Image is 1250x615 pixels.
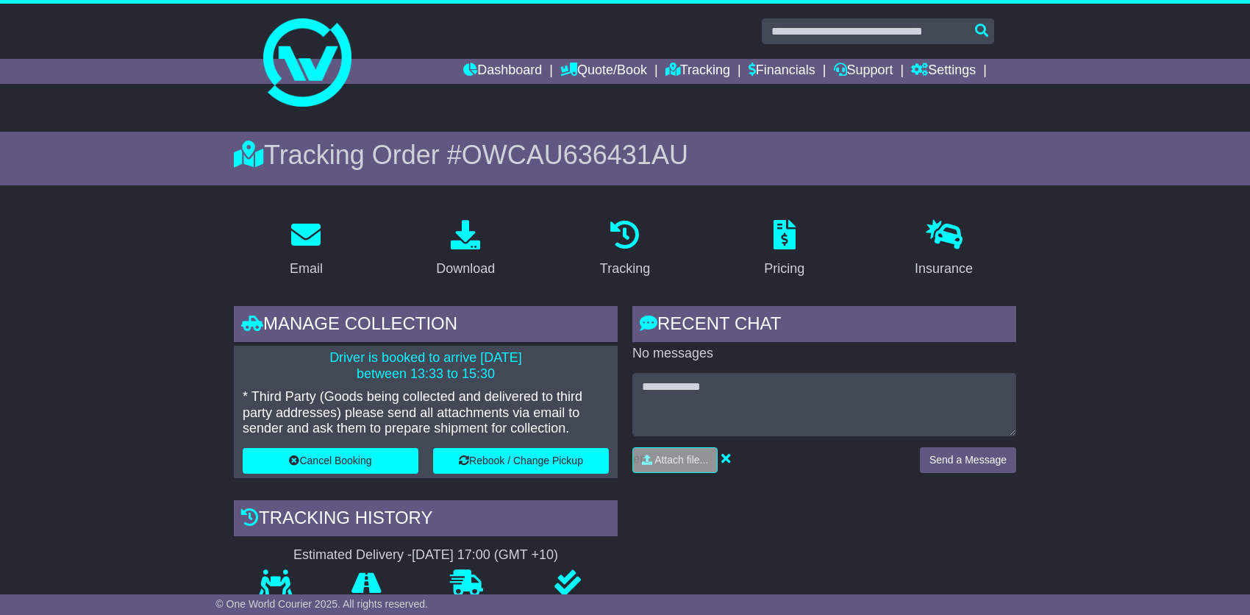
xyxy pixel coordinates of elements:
div: Estimated Delivery - [234,547,618,564]
a: Tracking [590,215,660,284]
a: Insurance [905,215,982,284]
p: * Third Party (Goods being collected and delivered to third party addresses) please send all atta... [243,389,609,437]
a: Tracking [665,59,730,84]
a: Pricing [754,215,814,284]
div: Tracking Order # [234,139,1016,171]
a: Dashboard [463,59,542,84]
div: [DATE] 17:00 (GMT +10) [412,547,558,564]
div: Manage collection [234,306,618,346]
button: Send a Message [920,447,1016,473]
a: Download [426,215,504,284]
a: Support [834,59,893,84]
div: Download [436,259,495,279]
a: Email [280,215,332,284]
button: Cancel Booking [243,448,418,474]
div: Tracking history [234,500,618,540]
div: RECENT CHAT [632,306,1016,346]
button: Rebook / Change Pickup [433,448,609,474]
a: Financials [749,59,815,84]
p: Driver is booked to arrive [DATE] between 13:33 to 15:30 [243,350,609,382]
a: Quote/Book [560,59,647,84]
div: Pricing [764,259,804,279]
span: © One World Courier 2025. All rights reserved. [215,598,428,610]
div: Tracking [600,259,650,279]
p: No messages [632,346,1016,362]
span: OWCAU636431AU [462,140,688,170]
div: Email [290,259,323,279]
a: Settings [911,59,976,84]
div: Insurance [915,259,973,279]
